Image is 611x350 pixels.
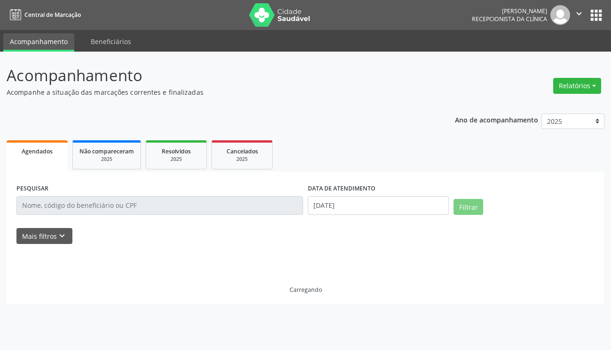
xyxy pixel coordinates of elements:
label: DATA DE ATENDIMENTO [308,182,376,196]
span: Cancelados [227,147,258,155]
div: Carregando [290,286,322,294]
div: [PERSON_NAME] [472,7,547,15]
button: Relatórios [553,78,601,94]
span: Agendados [22,147,53,155]
input: Nome, código do beneficiário ou CPF [16,196,303,215]
div: 2025 [219,156,266,163]
img: img [550,5,570,25]
button: Mais filtroskeyboard_arrow_down [16,228,72,244]
div: 2025 [79,156,134,163]
button:  [570,5,588,25]
span: Recepcionista da clínica [472,15,547,23]
a: Central de Marcação [7,7,81,23]
label: PESQUISAR [16,182,48,196]
span: Central de Marcação [24,11,81,19]
p: Ano de acompanhamento [455,114,538,125]
p: Acompanhamento [7,64,425,87]
i: keyboard_arrow_down [57,231,67,241]
span: Resolvidos [162,147,191,155]
a: Acompanhamento [3,33,74,52]
span: Não compareceram [79,147,134,155]
p: Acompanhe a situação das marcações correntes e finalizadas [7,87,425,97]
a: Beneficiários [84,33,138,50]
input: Selecione um intervalo [308,196,449,215]
button: apps [588,7,604,23]
div: 2025 [153,156,200,163]
i:  [574,8,584,19]
button: Filtrar [454,199,483,215]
